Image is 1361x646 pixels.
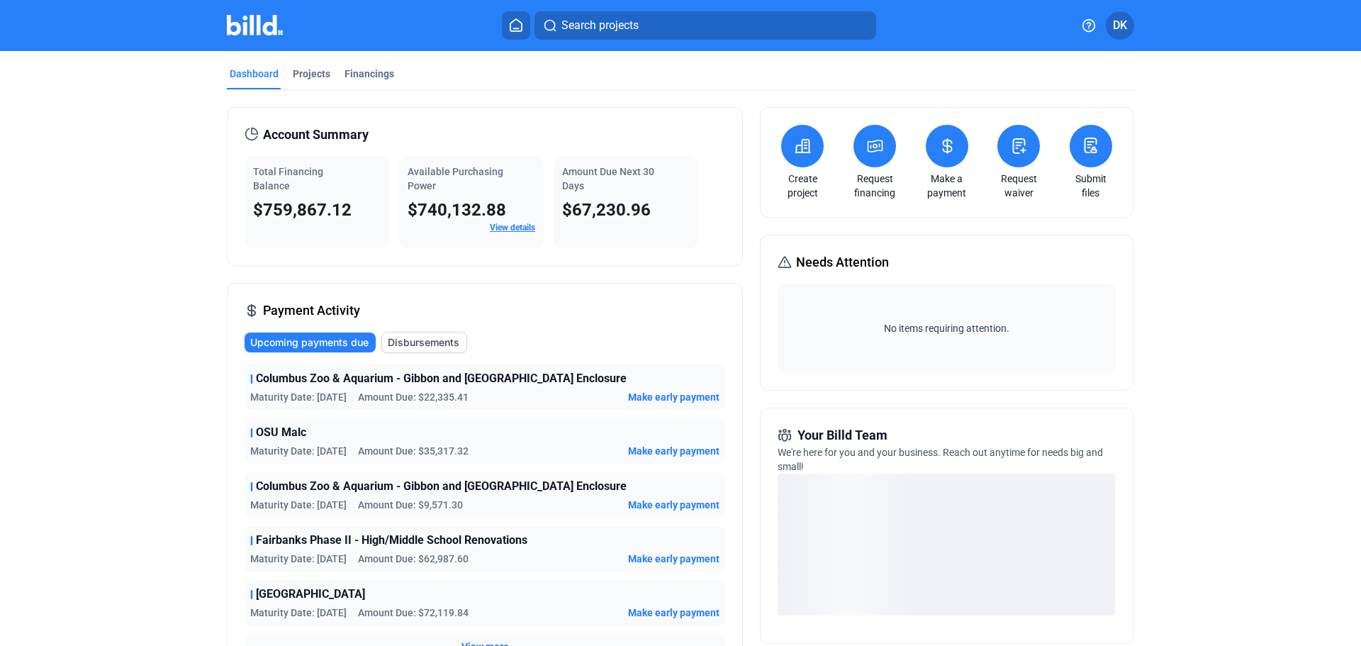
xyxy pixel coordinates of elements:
[408,166,503,191] span: Available Purchasing Power
[562,200,651,220] span: $67,230.96
[227,15,283,35] img: Billd Company Logo
[783,321,1109,335] span: No items requiring attention.
[250,444,347,458] span: Maturity Date: [DATE]
[250,390,347,404] span: Maturity Date: [DATE]
[797,425,887,445] span: Your Billd Team
[253,200,352,220] span: $759,867.12
[358,444,469,458] span: Amount Due: $35,317.32
[994,172,1043,200] a: Request waiver
[628,606,719,620] button: Make early payment
[250,606,347,620] span: Maturity Date: [DATE]
[778,447,1103,472] span: We're here for you and your business. Reach out anytime for needs big and small!
[256,532,527,549] span: Fairbanks Phase II - High/Middle School Renovations
[778,474,1115,616] div: loading
[490,223,535,233] a: View details
[628,552,719,566] button: Make early payment
[250,335,369,350] span: Upcoming payments due
[561,17,639,34] span: Search projects
[358,498,463,512] span: Amount Due: $9,571.30
[256,424,306,441] span: OSU Malc
[250,498,347,512] span: Maturity Date: [DATE]
[562,166,654,191] span: Amount Due Next 30 Days
[358,390,469,404] span: Amount Due: $22,335.41
[408,200,506,220] span: $740,132.88
[628,444,719,458] button: Make early payment
[922,172,972,200] a: Make a payment
[628,498,719,512] button: Make early payment
[345,67,394,81] div: Financings
[358,552,469,566] span: Amount Due: $62,987.60
[253,166,323,191] span: Total Financing Balance
[850,172,900,200] a: Request financing
[778,172,827,200] a: Create project
[628,390,719,404] button: Make early payment
[263,301,360,321] span: Payment Activity
[256,478,627,495] span: Columbus Zoo & Aquarium - Gibbon and [GEOGRAPHIC_DATA] Enclosure
[796,252,889,272] span: Needs Attention
[534,11,876,40] button: Search projects
[256,370,627,387] span: Columbus Zoo & Aquarium - Gibbon and [GEOGRAPHIC_DATA] Enclosure
[250,552,347,566] span: Maturity Date: [DATE]
[256,586,365,603] span: [GEOGRAPHIC_DATA]
[245,333,376,352] button: Upcoming payments due
[358,606,469,620] span: Amount Due: $72,119.84
[1106,11,1134,40] button: DK
[388,335,459,350] span: Disbursements
[1066,172,1116,200] a: Submit files
[293,67,330,81] div: Projects
[230,67,279,81] div: Dashboard
[381,332,467,353] button: Disbursements
[263,125,369,145] span: Account Summary
[1113,17,1127,34] span: DK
